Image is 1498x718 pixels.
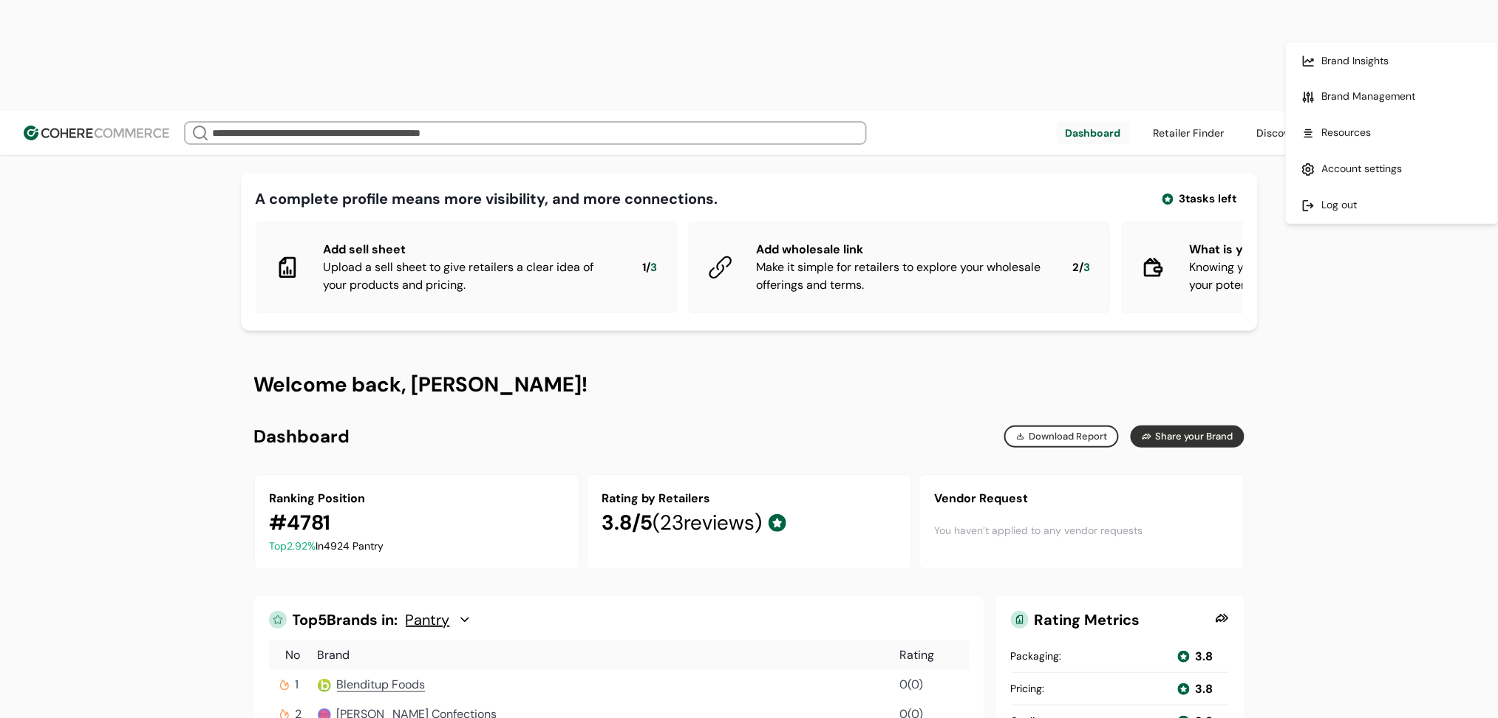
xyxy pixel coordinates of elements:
[1179,191,1237,208] span: 3 tasks left
[270,490,564,507] div: Ranking Position
[296,676,299,694] span: 1
[935,490,1229,507] div: Vendor Request
[270,539,316,553] span: Top 2.92 %
[1011,611,1209,629] div: Rating Metrics
[324,259,619,294] div: Upload a sell sheet to give retailers a clear idea of your products and pricing.
[1080,259,1084,276] span: /
[1196,680,1213,698] div: 3.8
[316,539,384,553] span: In 4924 Pantry
[1190,259,1482,294] div: Knowing your marketing budget helps us understand your potential for promotional activities.
[643,259,647,276] span: 1
[647,259,651,276] span: /
[651,259,658,276] span: 3
[1004,425,1120,448] button: Download Report
[406,611,450,629] span: Pantry
[254,425,350,448] h2: Dashboard
[272,646,315,664] div: No
[653,509,763,536] span: ( 23 reviews)
[337,677,426,692] span: Blenditup Foods
[602,490,896,507] div: Rating by Retailers
[900,646,967,664] div: Rating
[900,677,924,692] span: 0 ( 0 )
[1011,681,1045,697] div: Pricing :
[318,646,897,664] div: Brand
[293,611,398,629] span: Top 5 Brands in:
[24,126,169,140] img: Cohere Logo
[1196,648,1213,666] div: 3.8
[256,188,718,210] div: A complete profile means more visibility, and more connections.
[757,259,1049,294] div: Make it simple for retailers to explore your wholesale offerings and terms.
[1084,259,1091,276] span: 3
[602,509,653,536] span: 3.8 /5
[935,507,1229,553] div: You haven’t applied to any vendor requests
[757,241,1049,259] div: Add wholesale link
[324,241,619,259] div: Add sell sheet
[1190,241,1482,259] div: What is your marketing budget?
[1011,649,1062,664] div: Packaging :
[337,676,426,694] a: Blenditup Foods
[254,371,1245,399] h1: Welcome back, [PERSON_NAME]!
[1131,425,1244,448] button: Share your Brand
[1073,259,1080,276] span: 2
[270,507,331,538] div: # 4781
